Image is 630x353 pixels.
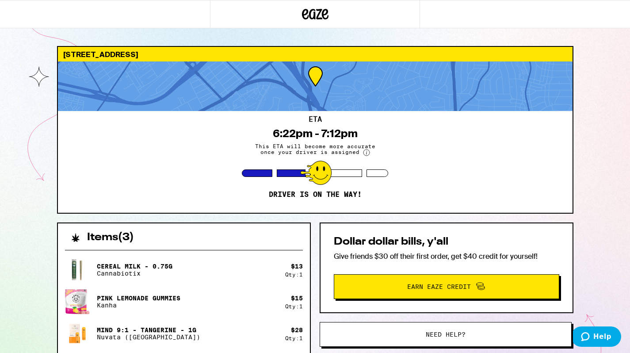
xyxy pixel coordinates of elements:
[97,263,172,270] p: Cereal Milk - 0.75g
[309,116,322,123] h2: ETA
[97,270,172,277] p: Cannabiotix
[65,321,90,346] img: Nuvata (CA) - Mind 9:1 - Tangerine - 1g
[87,232,134,243] h2: Items ( 3 )
[291,263,303,270] div: $ 13
[58,47,573,61] div: [STREET_ADDRESS]
[320,322,572,347] button: Need help?
[285,335,303,341] div: Qty: 1
[249,143,382,156] span: This ETA will become more accurate once your driver is assigned
[334,237,559,247] h2: Dollar dollar bills, y'all
[285,303,303,309] div: Qty: 1
[291,295,303,302] div: $ 15
[97,295,180,302] p: Pink Lemonade Gummies
[65,288,90,315] img: Kanha - Pink Lemonade Gummies
[426,331,466,338] span: Need help?
[269,190,362,199] p: Driver is on the way!
[97,334,200,341] p: Nuvata ([GEOGRAPHIC_DATA])
[97,326,200,334] p: Mind 9:1 - Tangerine - 1g
[573,326,621,349] iframe: Opens a widget where you can find more information
[97,302,180,309] p: Kanha
[273,127,358,140] div: 6:22pm - 7:12pm
[334,274,559,299] button: Earn Eaze Credit
[285,272,303,277] div: Qty: 1
[407,284,471,290] span: Earn Eaze Credit
[291,326,303,334] div: $ 28
[65,257,90,282] img: Cannabiotix - Cereal Milk - 0.75g
[334,252,559,261] p: Give friends $30 off their first order, get $40 credit for yourself!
